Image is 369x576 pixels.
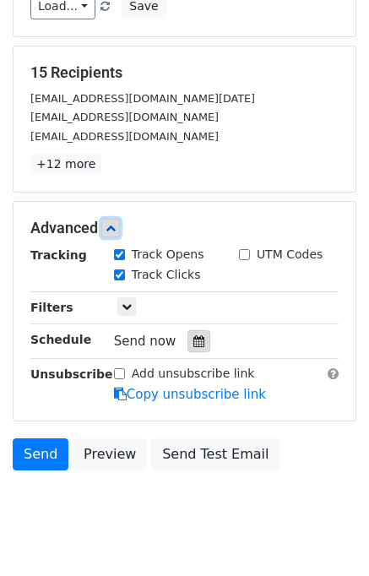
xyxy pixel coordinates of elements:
[73,438,147,470] a: Preview
[132,266,201,284] label: Track Clicks
[114,334,176,349] span: Send now
[132,365,255,383] label: Add unsubscribe link
[30,63,339,82] h5: 15 Recipients
[30,130,219,143] small: [EMAIL_ADDRESS][DOMAIN_NAME]
[30,111,219,123] small: [EMAIL_ADDRESS][DOMAIN_NAME]
[30,92,255,105] small: [EMAIL_ADDRESS][DOMAIN_NAME][DATE]
[151,438,279,470] a: Send Test Email
[30,333,91,346] strong: Schedule
[30,301,73,314] strong: Filters
[285,495,369,576] iframe: Chat Widget
[30,154,101,175] a: +12 more
[30,248,87,262] strong: Tracking
[30,219,339,237] h5: Advanced
[13,438,68,470] a: Send
[257,246,323,264] label: UTM Codes
[30,367,113,381] strong: Unsubscribe
[114,387,266,402] a: Copy unsubscribe link
[132,246,204,264] label: Track Opens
